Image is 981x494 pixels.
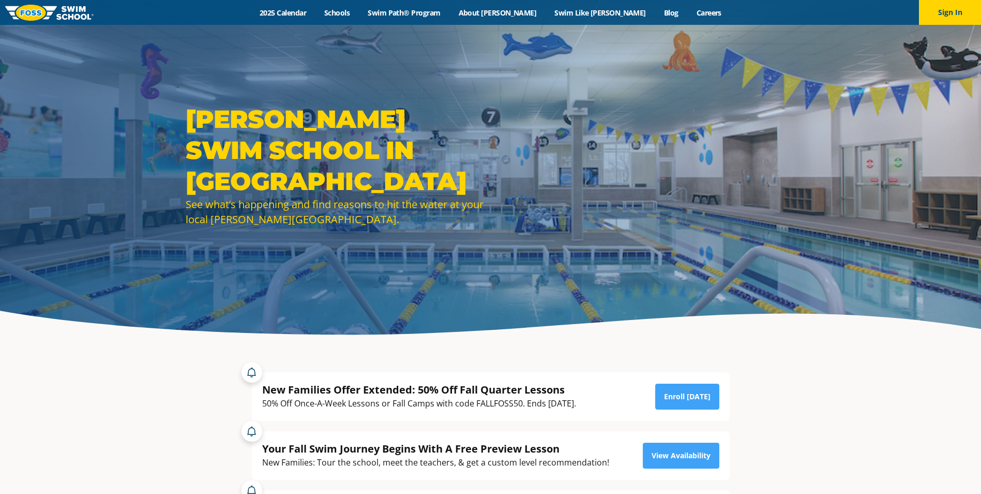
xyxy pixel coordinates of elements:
[186,104,486,197] h1: [PERSON_NAME] Swim School in [GEOGRAPHIC_DATA]
[655,384,719,410] a: Enroll [DATE]
[262,383,576,397] div: New Families Offer Extended: 50% Off Fall Quarter Lessons
[655,8,687,18] a: Blog
[687,8,730,18] a: Careers
[251,8,315,18] a: 2025 Calendar
[643,443,719,469] a: View Availability
[186,197,486,227] div: See what’s happening and find reasons to hit the water at your local [PERSON_NAME][GEOGRAPHIC_DATA].
[315,8,359,18] a: Schools
[449,8,546,18] a: About [PERSON_NAME]
[262,456,609,470] div: New Families: Tour the school, meet the teachers, & get a custom level recommendation!
[359,8,449,18] a: Swim Path® Program
[262,397,576,411] div: 50% Off Once-A-Week Lessons or Fall Camps with code FALLFOSS50. Ends [DATE].
[546,8,655,18] a: Swim Like [PERSON_NAME]
[262,442,609,456] div: Your Fall Swim Journey Begins With A Free Preview Lesson
[5,5,94,21] img: FOSS Swim School Logo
